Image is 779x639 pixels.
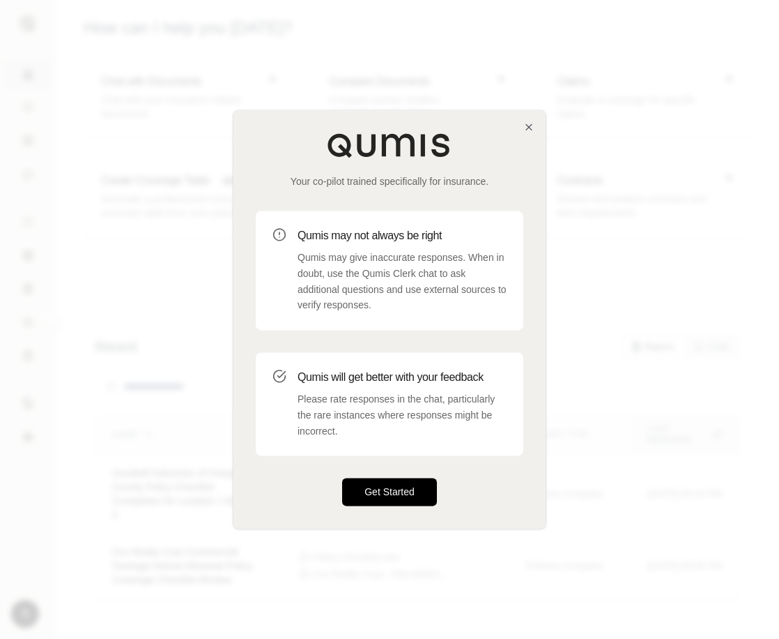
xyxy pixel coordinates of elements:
h3: Qumis may not always be right [298,227,507,244]
p: Your co-pilot trained specifically for insurance. [256,174,523,188]
h3: Qumis will get better with your feedback [298,369,507,386]
p: Qumis may give inaccurate responses. When in doubt, use the Qumis Clerk chat to ask additional qu... [298,250,507,313]
img: Qumis Logo [327,133,452,158]
p: Please rate responses in the chat, particularly the rare instances where responses might be incor... [298,391,507,439]
button: Get Started [342,479,437,506]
